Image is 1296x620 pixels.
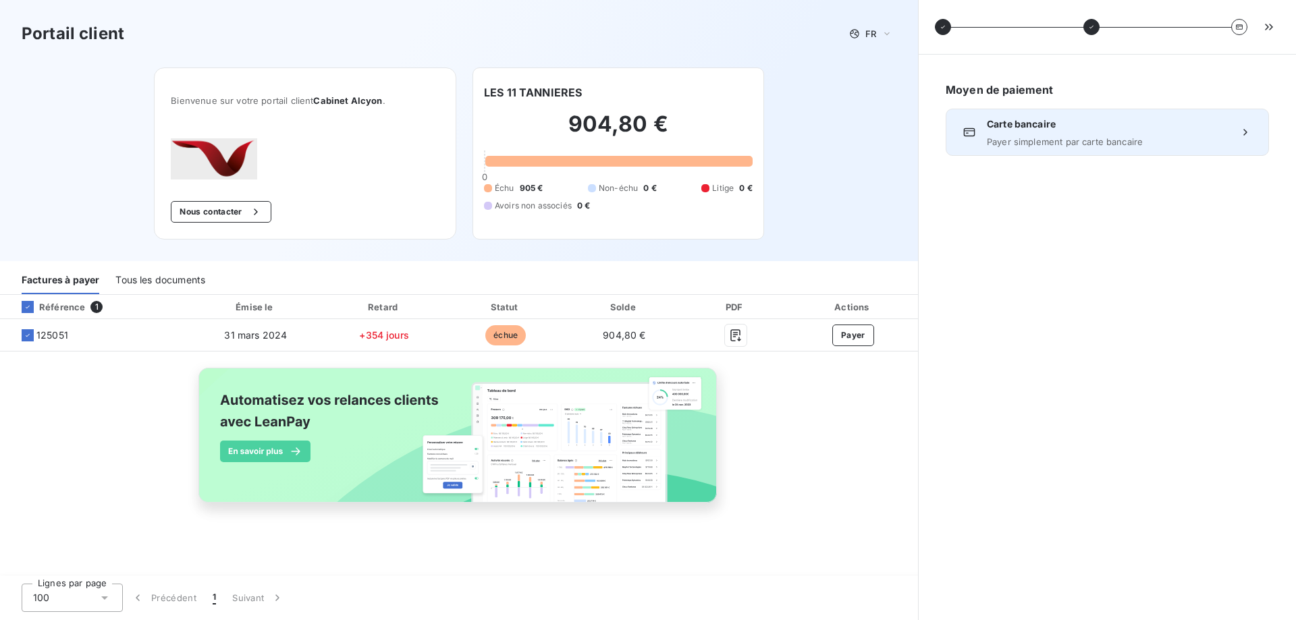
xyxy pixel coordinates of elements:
img: Company logo [171,138,257,179]
div: Actions [791,300,915,314]
button: 1 [205,584,224,612]
div: Tous les documents [115,266,205,294]
span: Avoirs non associés [495,200,572,212]
h3: Portail client [22,22,124,46]
span: 1 [90,301,103,313]
span: 0 € [739,182,752,194]
h2: 904,80 € [484,111,753,151]
span: Payer simplement par carte bancaire [987,136,1228,147]
h6: LES 11 TANNIERES [484,84,582,101]
button: Payer [832,325,874,346]
div: Solde [568,300,680,314]
h6: Moyen de paiement [946,82,1269,98]
div: PDF [686,300,786,314]
div: Factures à payer [22,266,99,294]
div: Référence [11,301,85,313]
span: FR [865,28,876,39]
button: Nous contacter [171,201,271,223]
div: Émise le [192,300,320,314]
span: 0 € [643,182,656,194]
span: échue [485,325,526,345]
img: banner [186,360,732,526]
span: 31 mars 2024 [224,329,287,341]
span: 0 € [577,200,590,212]
span: +354 jours [359,329,409,341]
div: Retard [325,300,443,314]
span: Bienvenue sur votre portail client . [171,95,439,106]
span: 904,80 € [603,329,645,341]
span: 100 [33,591,49,604]
span: Cabinet Alcyon [313,95,382,106]
button: Précédent [123,584,205,612]
span: 0 [482,171,487,182]
span: 1 [213,591,216,604]
div: Statut [448,300,563,314]
span: Non-échu [599,182,638,194]
span: Litige [712,182,734,194]
span: Carte bancaire [987,117,1228,131]
span: 905 € [520,182,543,194]
span: 125051 [36,329,68,342]
button: Suivant [224,584,292,612]
span: Échu [495,182,514,194]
